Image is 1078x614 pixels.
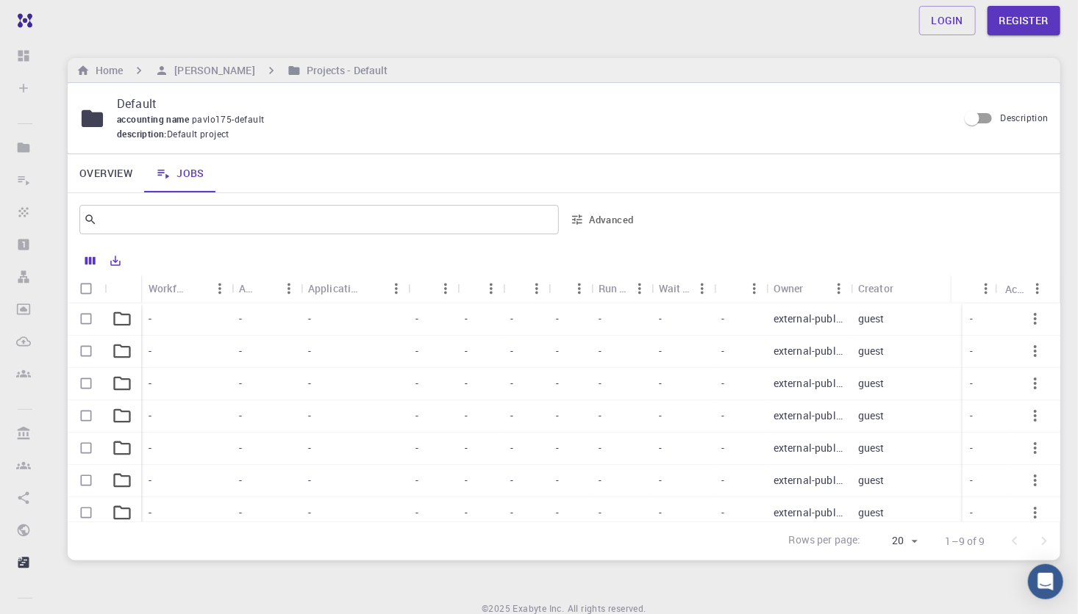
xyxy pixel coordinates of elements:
[659,473,662,488] p: -
[479,277,503,300] button: Menu
[78,249,103,272] button: Columns
[599,311,602,326] p: -
[415,311,418,326] p: -
[721,311,724,326] p: -
[149,274,185,303] div: Workflow Name
[858,408,885,423] p: guest
[415,441,418,455] p: -
[117,113,192,125] span: accounting name
[1001,112,1049,123] span: Description
[503,274,549,303] div: Nodes
[308,473,311,488] p: -
[149,408,151,423] p: -
[988,6,1060,35] a: Register
[970,311,973,326] p: -
[721,441,724,455] p: -
[774,441,843,455] p: external-public
[659,505,662,520] p: -
[970,376,973,391] p: -
[952,275,998,303] div: Status
[970,473,973,488] p: -
[721,473,724,488] p: -
[970,408,973,423] p: -
[1028,564,1063,599] div: Open Intercom Messenger
[510,473,513,488] p: -
[239,311,242,326] p: -
[1005,275,1026,303] div: Actions
[599,274,628,303] div: Run Time
[74,62,391,79] nav: breadcrumb
[465,505,468,520] p: -
[525,277,549,300] button: Menu
[254,277,277,300] button: Sort
[959,277,982,300] button: Sort
[970,441,973,455] p: -
[556,408,559,423] p: -
[68,154,144,192] a: Overview
[239,376,242,391] p: -
[970,505,973,520] p: -
[599,505,602,520] p: -
[774,376,843,391] p: external-public
[858,505,885,520] p: guest
[858,311,885,326] p: guest
[659,311,662,326] p: -
[149,505,151,520] p: -
[565,208,641,231] button: Advanced
[104,275,141,303] div: Icon
[192,113,270,125] span: pavlo175-default
[510,277,534,300] button: Sort
[510,505,513,520] p: -
[858,344,885,358] p: guest
[721,277,745,300] button: Sort
[599,441,602,455] p: -
[659,344,662,358] p: -
[774,408,843,423] p: external-public
[556,376,559,391] p: -
[827,277,851,300] button: Menu
[510,344,513,358] p: -
[149,311,151,326] p: -
[415,344,418,358] p: -
[90,62,123,79] h6: Home
[510,441,513,455] p: -
[599,376,602,391] p: -
[103,249,128,272] button: Export
[308,505,311,520] p: -
[774,473,843,488] p: external-public
[149,344,151,358] p: -
[774,311,843,326] p: external-public
[556,441,559,455] p: -
[465,376,468,391] p: -
[239,473,242,488] p: -
[149,473,151,488] p: -
[721,505,724,520] p: -
[556,311,559,326] p: -
[774,505,843,520] p: external-public
[628,277,652,300] button: Menu
[168,62,254,79] h6: [PERSON_NAME]
[239,505,242,520] p: -
[117,127,167,142] span: description :
[690,277,714,300] button: Menu
[308,311,311,326] p: -
[141,274,232,303] div: Workflow Name
[510,408,513,423] p: -
[591,274,652,303] div: Run Time
[385,277,408,300] button: Menu
[277,277,301,300] button: Menu
[308,441,311,455] p: -
[457,274,503,303] div: Queue
[408,274,457,303] div: Cluster
[465,473,468,488] p: -
[556,344,559,358] p: -
[568,277,591,300] button: Menu
[946,534,985,549] p: 1–9 of 9
[599,408,602,423] p: -
[858,473,885,488] p: guest
[117,95,946,112] p: Default
[415,277,439,300] button: Sort
[301,62,388,79] h6: Projects - Default
[465,311,468,326] p: -
[970,344,973,358] p: -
